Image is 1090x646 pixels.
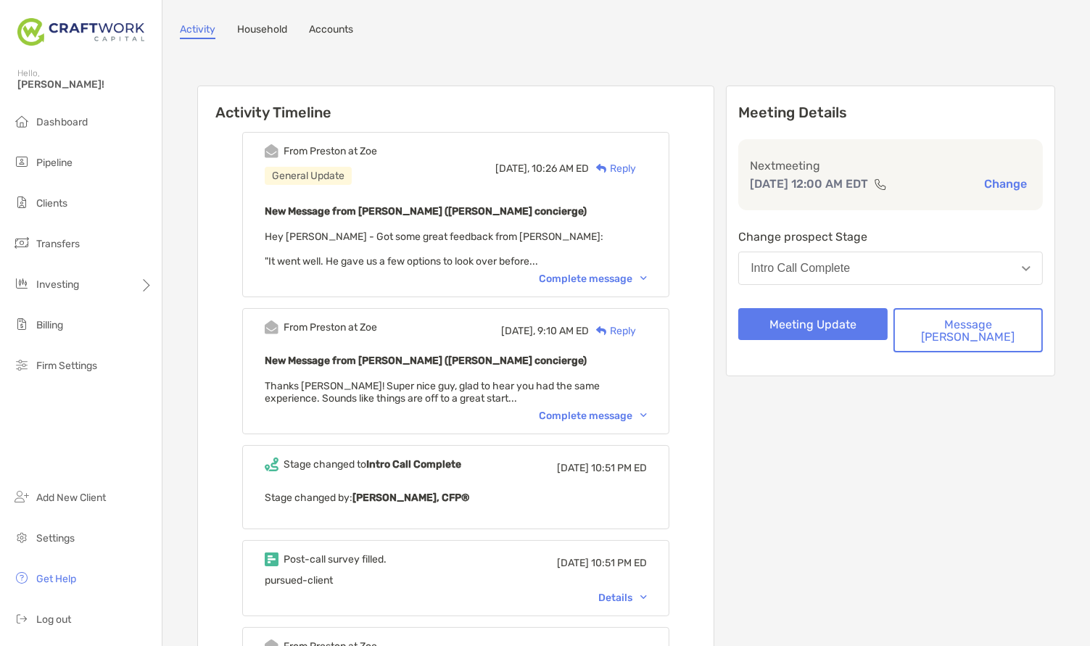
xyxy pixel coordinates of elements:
[36,573,76,585] span: Get Help
[265,231,603,268] span: Hey [PERSON_NAME] - Got some great feedback from [PERSON_NAME]: "It went well. He gave us a few o...
[36,157,73,169] span: Pipeline
[557,462,589,474] span: [DATE]
[980,176,1031,191] button: Change
[36,116,88,128] span: Dashboard
[265,574,333,587] span: pursued-client
[532,162,589,175] span: 10:26 AM ED
[36,319,63,331] span: Billing
[640,276,647,281] img: Chevron icon
[17,78,153,91] span: [PERSON_NAME]!
[265,320,278,334] img: Event icon
[738,252,1043,285] button: Intro Call Complete
[501,325,535,337] span: [DATE],
[13,194,30,211] img: clients icon
[13,234,30,252] img: transfers icon
[284,553,387,566] div: Post-call survey filled.
[537,325,589,337] span: 9:10 AM ED
[13,112,30,130] img: dashboard icon
[598,592,647,604] div: Details
[539,410,647,422] div: Complete message
[17,6,144,58] img: Zoe Logo
[265,205,587,218] b: New Message from [PERSON_NAME] ([PERSON_NAME] concierge)
[738,104,1043,122] p: Meeting Details
[591,462,647,474] span: 10:51 PM ED
[738,228,1043,246] p: Change prospect Stage
[284,145,377,157] div: From Preston at Zoe
[265,167,352,185] div: General Update
[589,323,636,339] div: Reply
[36,238,80,250] span: Transfers
[36,360,97,372] span: Firm Settings
[265,489,647,507] p: Stage changed by:
[557,557,589,569] span: [DATE]
[1022,266,1031,271] img: Open dropdown arrow
[750,175,868,193] p: [DATE] 12:00 AM EDT
[265,380,600,405] span: Thanks [PERSON_NAME]! Super nice guy, glad to hear you had the same experience. Sounds like thing...
[366,458,461,471] b: Intro Call Complete
[265,552,278,566] img: Event icon
[36,278,79,291] span: Investing
[539,273,647,285] div: Complete message
[352,492,469,504] b: [PERSON_NAME], CFP®
[13,153,30,170] img: pipeline icon
[589,161,636,176] div: Reply
[13,356,30,373] img: firm-settings icon
[874,178,887,190] img: communication type
[265,457,278,471] img: Event icon
[13,610,30,627] img: logout icon
[36,532,75,544] span: Settings
[265,144,278,158] img: Event icon
[738,308,888,340] button: Meeting Update
[750,157,1031,175] p: Next meeting
[284,458,461,471] div: Stage changed to
[640,413,647,418] img: Chevron icon
[13,488,30,505] img: add_new_client icon
[36,613,71,626] span: Log out
[13,529,30,546] img: settings icon
[180,23,215,39] a: Activity
[284,321,377,334] div: From Preston at Zoe
[596,326,607,336] img: Reply icon
[13,275,30,292] img: investing icon
[36,492,106,504] span: Add New Client
[237,23,287,39] a: Household
[13,315,30,333] img: billing icon
[198,86,714,121] h6: Activity Timeline
[13,569,30,587] img: get-help icon
[893,308,1043,352] button: Message [PERSON_NAME]
[36,197,67,210] span: Clients
[265,355,587,367] b: New Message from [PERSON_NAME] ([PERSON_NAME] concierge)
[495,162,529,175] span: [DATE],
[751,262,850,275] div: Intro Call Complete
[591,557,647,569] span: 10:51 PM ED
[640,595,647,600] img: Chevron icon
[596,164,607,173] img: Reply icon
[309,23,353,39] a: Accounts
